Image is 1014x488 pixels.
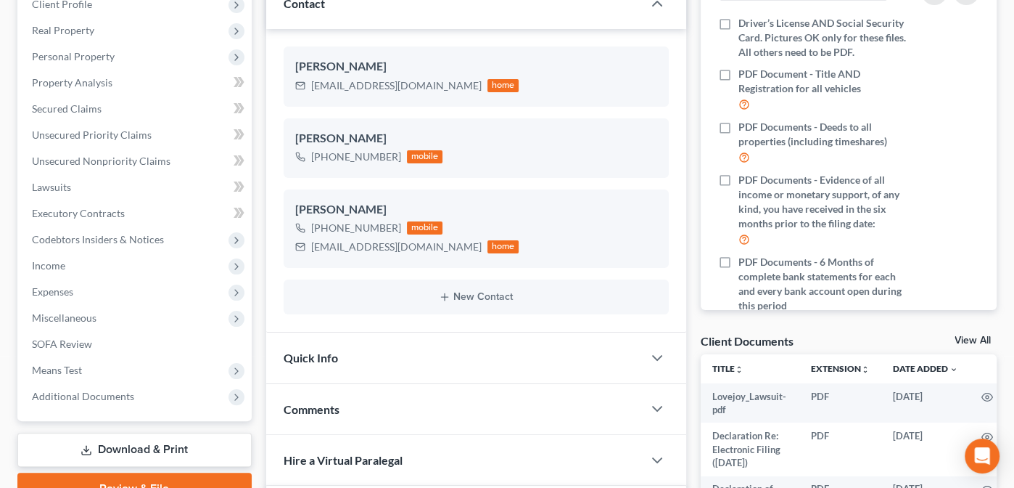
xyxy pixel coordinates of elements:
span: Expenses [32,285,73,298]
i: expand_more [949,365,958,374]
span: Quick Info [284,351,338,365]
a: Secured Claims [20,96,252,122]
a: Date Added expand_more [893,363,958,374]
div: Client Documents [701,333,794,349]
div: [PERSON_NAME] [295,58,657,76]
div: [PERSON_NAME] [295,201,657,219]
span: Lawsuits [32,181,71,193]
a: Executory Contracts [20,200,252,227]
div: [EMAIL_ADDRESS][DOMAIN_NAME] [311,240,482,254]
div: [PHONE_NUMBER] [311,150,401,164]
span: Additional Documents [32,390,134,402]
td: PDF [799,383,881,423]
span: Hire a Virtual Paralegal [284,453,403,467]
td: Declaration Re: Electronic Filing ([DATE]) [701,423,799,476]
div: home [487,240,519,253]
span: Miscellaneous [32,312,96,324]
div: [PERSON_NAME] [295,130,657,147]
a: Unsecured Priority Claims [20,122,252,148]
i: unfold_more [861,365,870,374]
a: Titleunfold_more [712,363,743,374]
span: Personal Property [32,50,115,62]
td: PDF [799,423,881,476]
span: PDF Documents - 6 Months of complete bank statements for each and every bank account open during ... [738,255,910,313]
span: Real Property [32,24,94,36]
button: New Contact [295,291,657,303]
a: Download & Print [17,433,252,467]
div: [PHONE_NUMBER] [311,221,401,235]
a: Lawsuits [20,174,252,200]
i: unfold_more [735,365,743,374]
div: home [487,79,519,92]
span: SOFA Review [32,338,92,350]
a: Property Analysis [20,70,252,96]
td: [DATE] [881,383,970,423]
div: Open Intercom Messenger [965,439,999,473]
span: Comments [284,402,339,416]
span: Unsecured Priority Claims [32,129,152,141]
span: PDF Documents - Deeds to all properties (including timeshares) [738,120,910,149]
a: View All [955,335,991,346]
span: Means Test [32,364,82,376]
span: Driver’s License AND Social Security Card. Pictures OK only for these files. All others need to b... [738,16,910,60]
span: Secured Claims [32,102,102,115]
span: Executory Contracts [32,207,125,219]
span: Income [32,259,65,272]
div: mobile [407,221,443,235]
span: Codebtors Insiders & Notices [32,233,164,245]
div: [EMAIL_ADDRESS][DOMAIN_NAME] [311,78,482,93]
span: PDF Document - Title AND Registration for all vehicles [738,67,910,96]
a: SOFA Review [20,331,252,357]
td: [DATE] [881,423,970,476]
a: Extensionunfold_more [811,363,870,374]
td: Lovejoy_Lawsuit-pdf [701,383,799,423]
div: mobile [407,150,443,163]
span: PDF Documents - Evidence of all income or monetary support, of any kind, you have received in the... [738,173,910,231]
a: Unsecured Nonpriority Claims [20,148,252,174]
span: Unsecured Nonpriority Claims [32,155,170,167]
span: Property Analysis [32,76,112,89]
